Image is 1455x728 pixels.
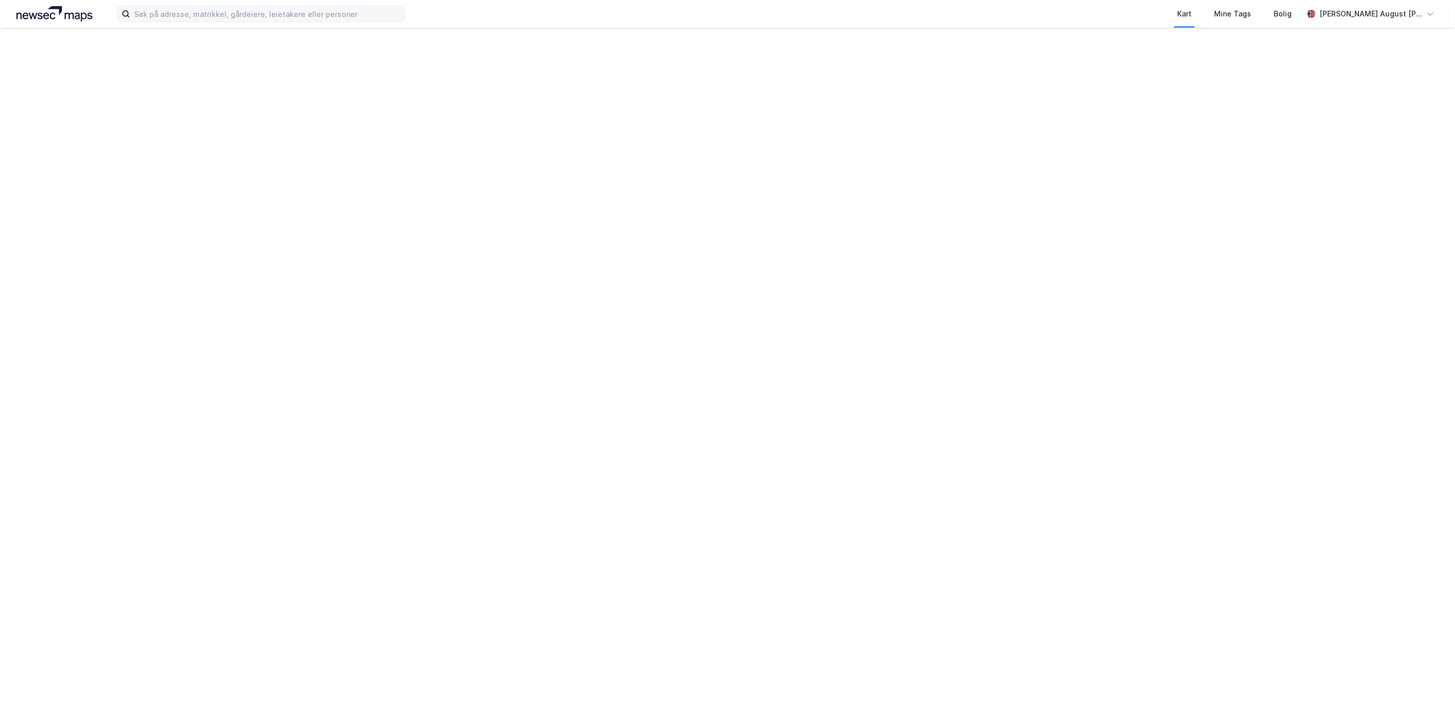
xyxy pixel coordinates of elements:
iframe: Chat Widget [1404,679,1455,728]
div: [PERSON_NAME] August [PERSON_NAME] [1319,8,1422,20]
div: Bolig [1274,8,1292,20]
div: Mine Tags [1214,8,1251,20]
div: Kart [1177,8,1192,20]
img: logo.a4113a55bc3d86da70a041830d287a7e.svg [16,6,92,22]
input: Søk på adresse, matrikkel, gårdeiere, leietakere eller personer [130,6,404,22]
